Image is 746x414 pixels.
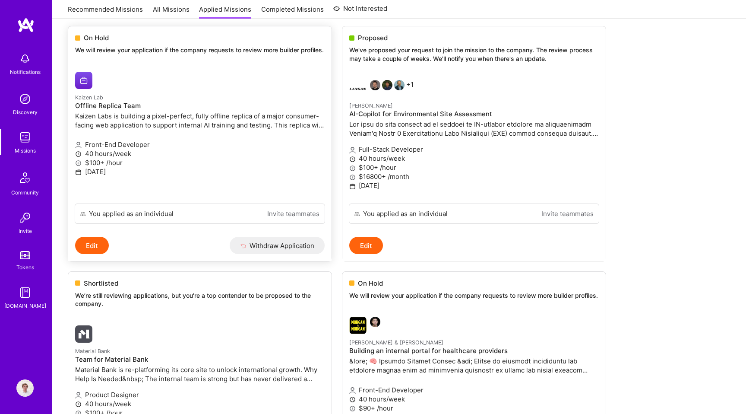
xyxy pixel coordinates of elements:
a: Kaizen Lab company logoKaizen LabOffline Replica TeamKaizen Labs is building a pixel-perfect, ful... [68,65,332,204]
img: Invite [16,209,34,226]
div: Missions [15,146,36,155]
a: Invite teammates [267,209,319,218]
span: Proposed [358,33,388,42]
h4: Team for Material Bank [75,356,325,363]
p: $100+ /hour [349,163,599,172]
img: Material Bank company logo [75,325,92,343]
i: icon Clock [349,396,356,403]
a: User Avatar [14,379,36,397]
small: Material Bank [75,348,110,354]
p: Product Designer [75,390,325,399]
p: We will review your application if the company requests to review more builder profiles. [349,291,599,300]
div: You applied as an individual [89,209,174,218]
p: [DATE] [349,181,599,190]
img: teamwork [16,129,34,146]
img: logo [17,17,35,33]
p: 40 hours/week [349,395,599,404]
div: Tokens [16,263,34,272]
small: Kaizen Lab [75,94,103,101]
div: Invite [19,226,32,236]
button: Edit [75,237,109,254]
img: Kaizen Lab company logo [75,72,92,89]
img: User Avatar [16,379,34,397]
img: guide book [16,284,34,301]
i: icon MoneyGray [349,165,356,172]
img: Community [15,167,35,188]
i: icon Clock [75,401,82,408]
img: Langan company logo [349,80,367,97]
p: $100+ /hour [75,158,325,167]
small: [PERSON_NAME] [349,102,393,109]
div: Community [11,188,39,197]
i: icon MoneyGray [349,174,356,181]
div: Notifications [10,67,41,76]
i: icon Calendar [349,183,356,190]
p: We've proposed your request to join the mission to the company. The review process may take a cou... [349,46,599,63]
i: icon Clock [75,151,82,157]
p: &lore; 🧠 Ipsumdo Sitamet Consec &adi; Elitse do eiusmodt incididuntu lab etdolore magnaa enim ad ... [349,357,599,375]
img: tokens [20,251,30,259]
button: Edit [349,237,383,254]
a: Completed Missions [261,5,324,19]
h4: AI-Copilot for Environmental Site Assessment [349,110,599,118]
a: Invite teammates [541,209,594,218]
p: Material Bank is re-platforming its core site to unlock international growth. Why Help Is Needed&... [75,365,325,383]
i: icon Calendar [75,169,82,175]
h4: Building an internal portal for healthcare providers [349,347,599,355]
div: You applied as an individual [363,209,448,218]
span: On Hold [84,33,109,42]
p: 40 hours/week [75,399,325,408]
span: On Hold [358,279,383,288]
div: [DOMAIN_NAME] [4,301,46,310]
div: +1 [349,80,414,97]
p: Front-End Developer [349,385,599,395]
img: Nhan Tran [382,80,392,90]
p: Front-End Developer [75,140,325,149]
p: Full-Stack Developer [349,145,599,154]
p: $16800+ /month [349,172,599,181]
h4: Offline Replica Team [75,102,325,110]
p: We’re still reviewing applications, but you're a top contender to be proposed to the company. [75,291,325,308]
span: Shortlisted [84,279,118,288]
p: 40 hours/week [349,154,599,163]
img: Berkan Hiziroglu [370,80,380,90]
p: Lor ipsu do sita consect ad el seddoei te IN-utlabor etdolore ma aliquaenimadm Veniam'q Nostr 0 E... [349,120,599,138]
a: Langan company logoBerkan HizirogluNhan TranMarcin Wylot+1[PERSON_NAME]AI-Copilot for Environment... [342,73,606,204]
i: icon MoneyGray [75,160,82,166]
small: [PERSON_NAME] & [PERSON_NAME] [349,339,443,346]
img: Marcin Wylot [394,80,405,90]
p: Kaizen Labs is building a pixel-perfect, fully offline replica of a major consumer-facing web app... [75,111,325,130]
i: icon MoneyGray [349,405,356,412]
img: Wesley Berredo [370,317,380,327]
p: [DATE] [75,167,325,176]
p: 40 hours/week [75,149,325,158]
i: icon Applicant [349,387,356,394]
a: Applied Missions [199,5,251,19]
img: discovery [16,90,34,108]
a: Not Interested [333,3,387,19]
button: Withdraw Application [230,237,325,254]
p: $90+ /hour [349,404,599,413]
i: icon Applicant [75,142,82,148]
i: icon Applicant [349,147,356,153]
a: Recommended Missions [68,5,143,19]
i: icon Applicant [75,392,82,398]
img: bell [16,50,34,67]
a: All Missions [153,5,190,19]
i: icon Clock [349,156,356,162]
img: Morgan & Morgan company logo [349,317,367,334]
p: We will review your application if the company requests to review more builder profiles. [75,46,325,54]
div: Discovery [13,108,38,117]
